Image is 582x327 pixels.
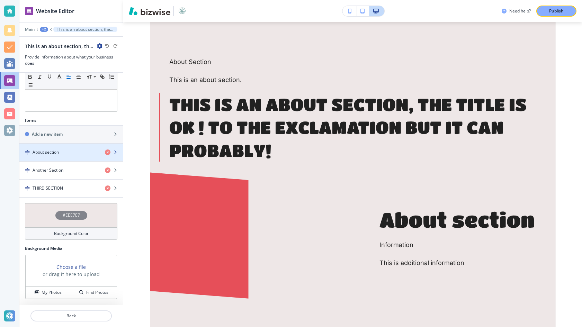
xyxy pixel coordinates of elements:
button: Find Photos [71,287,117,299]
h3: Provide information about what your business does [25,54,117,66]
img: Bizwise Logo [129,7,170,15]
h3: or drag it here to upload [43,271,100,278]
p: About Section [169,57,536,66]
button: DragTHIRD SECTION [19,180,123,198]
h2: Add a new item [32,131,63,137]
button: Choose a file [56,263,86,271]
button: #EEE7E7Background Color [25,203,117,240]
p: This is an about section, the title is ok ! TO THe exclamation but it can probably! [169,93,536,162]
button: Publish [536,6,576,17]
img: Drag [25,168,30,173]
h3: Need help? [509,8,531,14]
h4: About section [33,149,59,155]
button: +2 [40,27,48,32]
h4: My Photos [42,289,62,296]
div: Choose a fileor drag it here to uploadMy PhotosFind Photos [25,254,117,299]
p: About section [379,206,535,234]
h4: Find Photos [86,289,108,296]
button: DragAbout section [19,144,123,162]
button: DragAnother Section [19,162,123,180]
p: This is an about section. [169,75,536,84]
button: Main [25,27,35,32]
img: Drag [25,150,30,155]
h2: Background Media [25,245,117,252]
button: Add a new item [19,126,123,143]
h4: Background Color [54,230,89,237]
iframe: iPhone 17/Pro/Air Unboxing: 1 Hot Take! [169,192,328,281]
h2: Website Editor [36,7,74,15]
p: This is additional information [379,258,535,267]
h2: Items [25,117,36,124]
img: editor icon [25,7,33,15]
p: Publish [549,8,564,14]
img: Your Logo [177,6,188,17]
p: Back [31,313,111,319]
img: Drag [25,186,30,191]
p: Information [379,240,535,249]
p: This is an about section, the title is ok ! TO THe exclamation but it can probably! [57,27,114,32]
button: My Photos [26,287,71,299]
h4: #EEE7E7 [63,212,80,218]
h4: Another Section [33,167,63,173]
button: This is an about section, the title is ok ! TO THe exclamation but it can probably! [53,27,117,32]
h2: This is an about section, the title is ok ! TO THe exclamation but it can probably! [25,43,94,50]
h4: THIRD SECTION [33,185,63,191]
button: Back [30,310,112,321]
